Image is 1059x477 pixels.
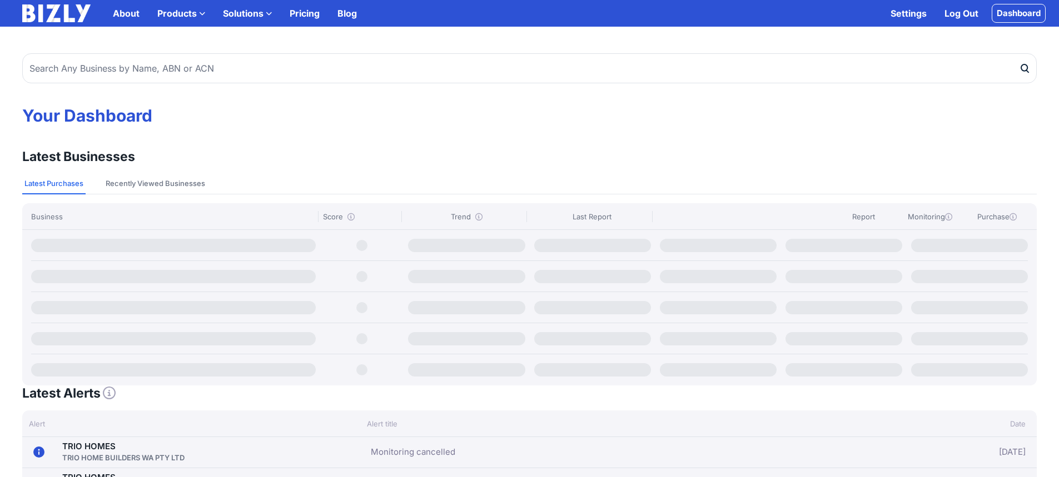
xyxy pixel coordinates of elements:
h3: Latest Businesses [22,149,135,165]
a: Blog [329,2,366,24]
div: Report [832,211,894,222]
img: bizly_logo_white.svg [22,4,91,22]
a: Pricing [281,2,329,24]
div: [DATE] [861,441,1026,463]
button: Latest Purchases [22,173,86,194]
a: Log Out [936,2,987,24]
div: Score [323,211,402,222]
a: Monitoring cancelled [371,445,455,459]
label: Products [148,2,214,24]
div: Alert [22,418,360,429]
div: Monitoring [899,211,961,222]
a: TRIO HOMESTRIO HOME BUILDERS WA PTY LTD [62,441,185,463]
h3: Latest Alerts [22,385,116,401]
div: Alert title [360,418,868,429]
a: About [104,2,148,24]
div: Purchase [966,211,1028,222]
div: Trend [406,211,527,222]
button: Recently Viewed Businesses [103,173,207,194]
h1: Your Dashboard [22,106,1037,127]
label: Solutions [214,2,281,24]
div: Business [31,211,319,222]
div: Last Report [531,211,652,222]
a: Settings [882,2,936,24]
nav: Tabs [22,173,1037,194]
input: Search Any Business by Name, ABN or ACN [22,53,1037,83]
div: Date [868,418,1037,429]
div: TRIO HOME BUILDERS WA PTY LTD [62,452,185,463]
a: Dashboard [992,4,1046,23]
